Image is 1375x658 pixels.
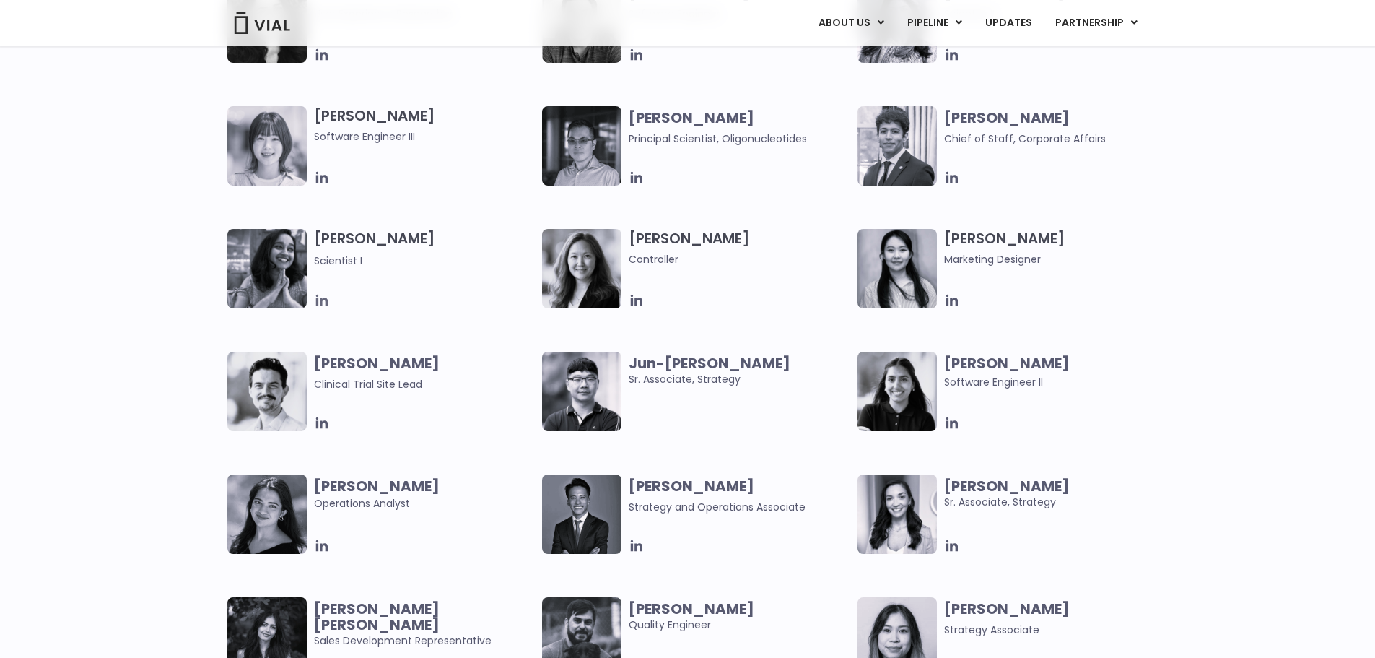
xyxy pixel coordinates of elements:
img: Image of smiling woman named Tanvi [857,352,937,431]
span: Strategy Associate [944,623,1039,637]
img: Smiling woman named Yousun [857,229,937,308]
a: UPDATES [974,11,1043,35]
img: Tina [227,106,307,186]
b: [PERSON_NAME] [944,476,1070,496]
a: ABOUT USMenu Toggle [807,11,895,35]
h3: [PERSON_NAME] [629,229,850,267]
span: Chief of Staff, Corporate Affairs [944,131,1106,146]
img: Image of smiling man named Jun-Goo [542,352,621,431]
img: Smiling woman named Ana [857,475,937,554]
b: [PERSON_NAME] [944,353,1070,373]
b: [PERSON_NAME] [314,353,440,373]
a: PARTNERSHIPMenu Toggle [1044,11,1149,35]
img: Headshot of smiling of smiling man named Wei-Sheng [542,106,621,186]
span: Clinical Trial Site Lead [314,377,422,391]
span: Principal Scientist, Oligonucleotides [629,131,807,146]
b: Jun-[PERSON_NAME] [629,353,790,373]
h3: [PERSON_NAME] [314,106,536,144]
img: Headshot of smiling woman named Sharicka [227,475,307,554]
b: [PERSON_NAME] [629,599,754,619]
h3: [PERSON_NAME] [944,229,1166,267]
span: Sr. Associate, Strategy [944,478,1166,510]
span: Software Engineer II [944,375,1043,389]
span: Sales Development Representative [314,601,536,649]
img: Headshot of smiling man named Urann [542,475,621,554]
a: PIPELINEMenu Toggle [896,11,973,35]
b: [PERSON_NAME] [PERSON_NAME] [314,599,440,635]
b: [PERSON_NAME] [944,108,1070,128]
span: Sr. Associate, Strategy [629,355,850,387]
img: Headshot of smiling woman named Sneha [227,229,307,308]
img: Image of smiling man named Glenn [227,352,307,431]
b: [PERSON_NAME] [629,476,754,496]
b: [PERSON_NAME] [944,599,1070,619]
span: Controller [629,251,850,267]
span: Quality Engineer [629,601,850,633]
img: Image of smiling woman named Aleina [542,229,621,308]
span: Marketing Designer [944,251,1166,267]
b: [PERSON_NAME] [629,108,754,128]
h3: [PERSON_NAME] [314,229,536,269]
span: Operations Analyst [314,478,536,511]
img: Vial Logo [233,12,291,34]
b: [PERSON_NAME] [314,476,440,496]
span: Scientist I [314,254,362,268]
span: Strategy and Operations Associate [629,500,806,514]
span: Software Engineer III [314,129,536,144]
